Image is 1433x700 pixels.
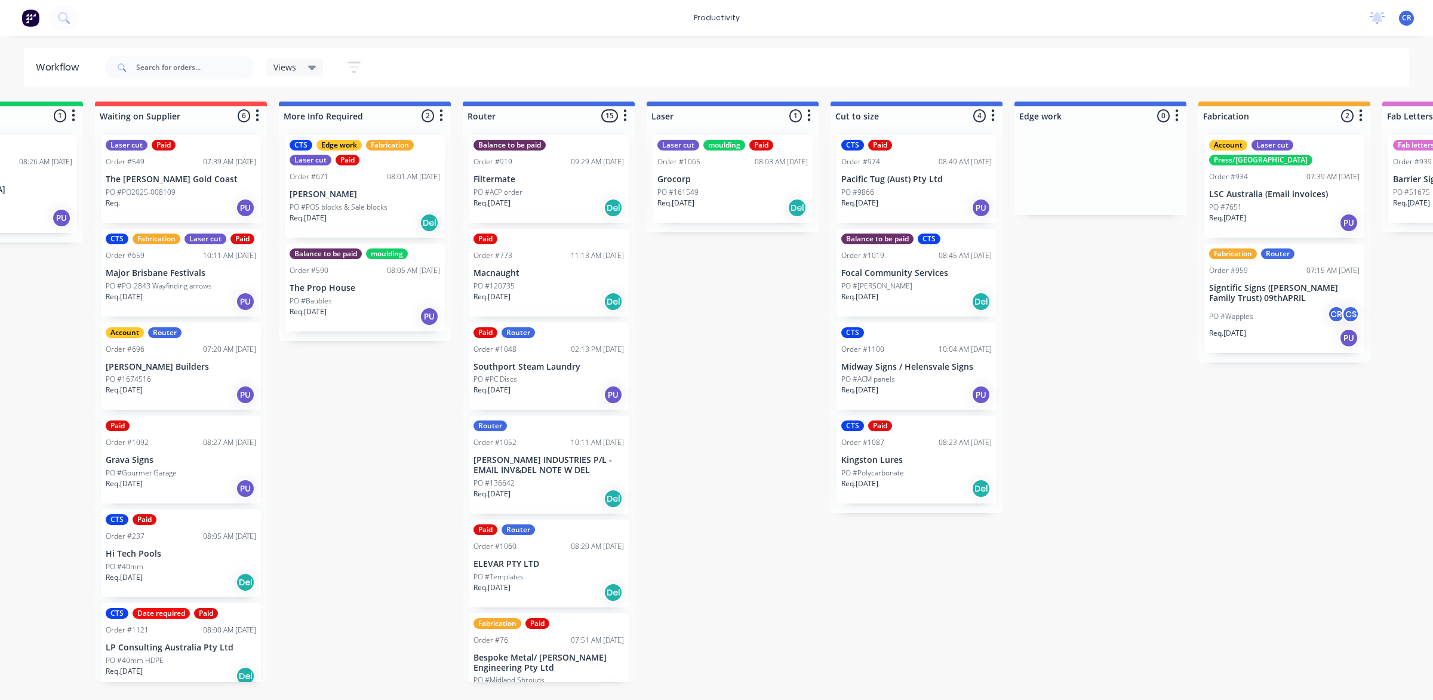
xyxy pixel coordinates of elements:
[101,135,261,223] div: Laser cutPaidOrder #54907:39 AM [DATE]The [PERSON_NAME] Gold CoastPO #PO2025-008109Req.PU
[106,187,176,198] p: PO #PO2025-008109
[473,618,521,629] div: Fabrication
[106,643,256,653] p: LP Consulting Australia Pty Ltd
[1209,265,1248,276] div: Order #959
[101,416,261,503] div: PaidOrder #109208:27 AM [DATE]Grava SignsPO #Gourmet GarageReq.[DATE]PU
[939,437,992,448] div: 08:23 AM [DATE]
[571,437,624,448] div: 10:11 AM [DATE]
[473,268,624,278] p: Macnaught
[473,653,624,673] p: Bespoke Metal/ [PERSON_NAME] Engineering Pty Ltd
[1209,171,1248,182] div: Order #934
[653,135,813,223] div: Laser cutmouldingPaidOrder #106508:03 AM [DATE]GrocorpPO #161549Req.[DATE]Del
[236,385,255,404] div: PU
[841,344,884,355] div: Order #1100
[841,268,992,278] p: Focal Community Services
[971,198,991,217] div: PU
[473,156,512,167] div: Order #919
[133,234,180,244] div: Fabrication
[52,208,71,228] div: PU
[1209,140,1247,151] div: Account
[604,292,623,311] div: Del
[290,213,327,223] p: Req. [DATE]
[101,603,261,691] div: CTSDate requiredPaidOrder #112108:00 AM [DATE]LP Consulting Australia Pty LtdPO #40mm HDPEReq.[DA...
[841,234,914,244] div: Balance to be paid
[106,572,143,583] p: Req. [DATE]
[106,268,256,278] p: Major Brisbane Festivals
[473,140,546,151] div: Balance to be paid
[571,541,624,552] div: 08:20 AM [DATE]
[1209,311,1253,322] p: PO #Wapples
[290,171,328,182] div: Order #671
[1209,283,1360,303] p: Signtific Signs ([PERSON_NAME] Family Trust) 09thAPRIL
[657,187,699,198] p: PO #161549
[473,455,624,475] p: [PERSON_NAME] INDUSTRIES P/L - EMAIL INV&DEL NOTE W DEL
[502,524,535,535] div: Router
[236,573,255,592] div: Del
[336,155,359,165] div: Paid
[841,174,992,185] p: Pacific Tug (Aust) Pty Ltd
[473,675,545,686] p: PO #Midland Shrouds
[236,292,255,311] div: PU
[273,61,296,73] span: Views
[203,250,256,261] div: 10:11 AM [DATE]
[837,135,997,223] div: CTSPaidOrder #97408:49 AM [DATE]Pacific Tug (Aust) Pty LtdPO #9866Req.[DATE]PU
[106,250,144,261] div: Order #659
[203,437,256,448] div: 08:27 AM [DATE]
[749,140,773,151] div: Paid
[1209,248,1257,259] div: Fabrication
[101,509,261,597] div: CTSPaidOrder #23708:05 AM [DATE]Hi Tech PoolsPO #40mmReq.[DATE]Del
[366,248,408,259] div: moulding
[939,156,992,167] div: 08:49 AM [DATE]
[473,291,511,302] p: Req. [DATE]
[106,374,151,385] p: PO #1674516
[571,156,624,167] div: 09:29 AM [DATE]
[136,56,254,79] input: Search for orders...
[106,655,164,666] p: PO #40mm HDPE
[571,344,624,355] div: 02:13 PM [DATE]
[236,198,255,217] div: PU
[841,385,878,395] p: Req. [DATE]
[604,489,623,508] div: Del
[1209,189,1360,199] p: LSC Australia (Email invoices)
[571,635,624,646] div: 07:51 AM [DATE]
[133,608,190,619] div: Date required
[101,229,261,317] div: CTSFabricationLaser cutPaidOrder #65910:11 AM [DATE]Major Brisbane FestivalsPO #PO-2843 Wayfindin...
[841,455,992,465] p: Kingston Lures
[106,514,128,525] div: CTS
[469,229,629,317] div: PaidOrder #77311:13 AM [DATE]MacnaughtPO #120735Req.[DATE]Del
[106,291,143,302] p: Req. [DATE]
[106,478,143,489] p: Req. [DATE]
[571,250,624,261] div: 11:13 AM [DATE]
[1204,244,1364,354] div: FabricationRouterOrder #95907:15 AM [DATE]Signtific Signs ([PERSON_NAME] Family Trust) 09thAPRILP...
[939,250,992,261] div: 08:45 AM [DATE]
[525,618,549,629] div: Paid
[1251,140,1293,151] div: Laser cut
[841,327,864,338] div: CTS
[657,140,699,151] div: Laser cut
[837,416,997,503] div: CTSPaidOrder #108708:23 AM [DATE]Kingston LuresPO #PolycarbonateReq.[DATE]Del
[939,344,992,355] div: 10:04 AM [DATE]
[918,234,940,244] div: CTS
[1261,248,1294,259] div: Router
[106,455,256,465] p: Grava Signs
[290,155,331,165] div: Laser cut
[203,531,256,542] div: 08:05 AM [DATE]
[106,625,149,635] div: Order #1121
[133,514,156,525] div: Paid
[106,234,128,244] div: CTS
[1342,305,1360,323] div: CS
[290,140,312,151] div: CTS
[203,156,256,167] div: 07:39 AM [DATE]
[971,479,991,498] div: Del
[152,140,176,151] div: Paid
[473,635,508,646] div: Order #76
[841,437,884,448] div: Order #1087
[1339,213,1358,232] div: PU
[106,362,256,372] p: [PERSON_NAME] Builders
[473,187,522,198] p: PO #ACP order
[285,135,445,238] div: CTSEdge workFabricationLaser cutPaidOrder #67108:01 AM [DATE][PERSON_NAME]PO #POS blocks & Sale b...
[387,265,440,276] div: 08:05 AM [DATE]
[473,250,512,261] div: Order #773
[473,174,624,185] p: Filtermate
[868,420,892,431] div: Paid
[1393,156,1432,167] div: Order #939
